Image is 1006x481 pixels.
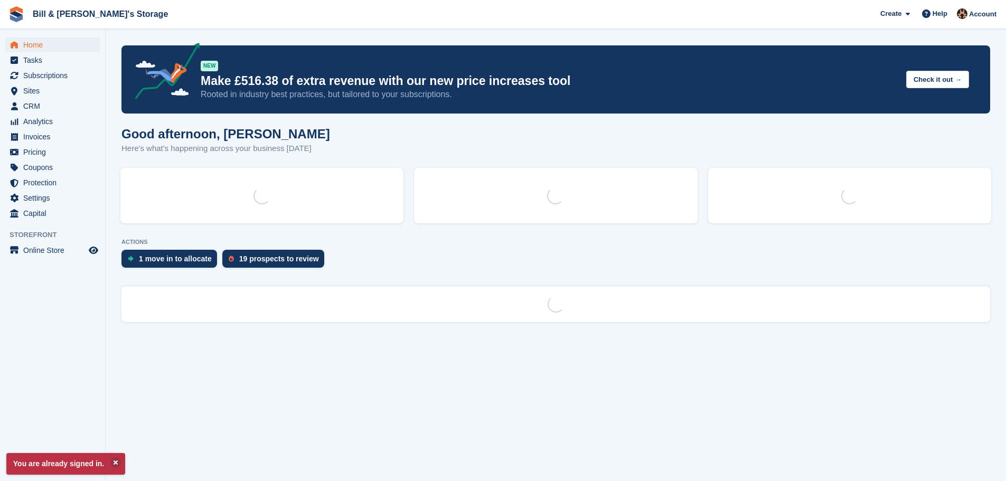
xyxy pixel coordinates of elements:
[5,129,100,144] a: menu
[23,99,87,114] span: CRM
[5,68,100,83] a: menu
[126,43,200,103] img: price-adjustments-announcement-icon-8257ccfd72463d97f412b2fc003d46551f7dbcb40ab6d574587a9cd5c0d94...
[121,250,222,273] a: 1 move in to allocate
[23,53,87,68] span: Tasks
[5,37,100,52] a: menu
[5,191,100,205] a: menu
[5,114,100,129] a: menu
[23,129,87,144] span: Invoices
[8,6,24,22] img: stora-icon-8386f47178a22dfd0bd8f6a31ec36ba5ce8667c1dd55bd0f319d3a0aa187defe.svg
[5,175,100,190] a: menu
[23,175,87,190] span: Protection
[23,83,87,98] span: Sites
[128,256,134,262] img: move_ins_to_allocate_icon-fdf77a2bb77ea45bf5b3d319d69a93e2d87916cf1d5bf7949dd705db3b84f3ca.svg
[880,8,901,19] span: Create
[201,89,898,100] p: Rooted in industry best practices, but tailored to your subscriptions.
[87,244,100,257] a: Preview store
[906,71,969,88] button: Check it out →
[139,254,212,263] div: 1 move in to allocate
[121,143,330,155] p: Here's what's happening across your business [DATE]
[10,230,105,240] span: Storefront
[23,191,87,205] span: Settings
[121,239,990,246] p: ACTIONS
[5,206,100,221] a: menu
[23,206,87,221] span: Capital
[5,53,100,68] a: menu
[969,9,996,20] span: Account
[201,61,218,71] div: NEW
[933,8,947,19] span: Help
[239,254,319,263] div: 19 prospects to review
[23,243,87,258] span: Online Store
[23,114,87,129] span: Analytics
[5,99,100,114] a: menu
[121,127,330,141] h1: Good afternoon, [PERSON_NAME]
[23,68,87,83] span: Subscriptions
[29,5,172,23] a: Bill & [PERSON_NAME]'s Storage
[5,243,100,258] a: menu
[6,453,125,475] p: You are already signed in.
[201,73,898,89] p: Make £516.38 of extra revenue with our new price increases tool
[23,37,87,52] span: Home
[229,256,234,262] img: prospect-51fa495bee0391a8d652442698ab0144808aea92771e9ea1ae160a38d050c398.svg
[5,160,100,175] a: menu
[222,250,330,273] a: 19 prospects to review
[23,145,87,159] span: Pricing
[23,160,87,175] span: Coupons
[5,145,100,159] a: menu
[5,83,100,98] a: menu
[957,8,967,19] img: Jack Bottesch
